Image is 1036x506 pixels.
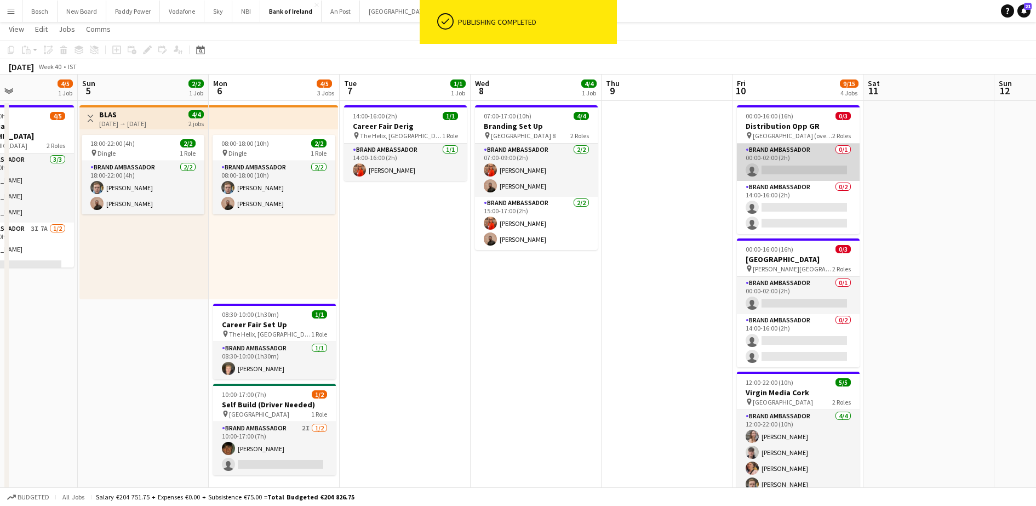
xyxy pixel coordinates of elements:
[312,310,327,319] span: 1/1
[475,121,598,131] h3: Branding Set Up
[832,132,851,140] span: 2 Roles
[753,132,832,140] span: [GEOGRAPHIC_DATA] (overnight)
[58,1,106,22] button: New Board
[213,78,227,88] span: Mon
[58,89,72,97] div: 1 Job
[737,121,860,131] h3: Distribution Opp GR
[753,265,832,273] span: [PERSON_NAME][GEOGRAPHIC_DATA]
[160,1,204,22] button: Vodafone
[213,400,336,410] h3: Self Build (Driver Needed)
[443,112,458,120] span: 1/1
[222,310,279,319] span: 08:30-10:00 (1h30m)
[221,139,269,147] span: 08:00-18:00 (10h)
[312,390,327,399] span: 1/2
[451,89,465,97] div: 1 Job
[96,493,354,501] div: Salary €204 751.75 + Expenses €0.00 + Subsistence €75.00 =
[22,1,58,22] button: Bosch
[835,245,851,253] span: 0/3
[606,78,620,88] span: Thu
[868,78,880,88] span: Sat
[344,105,467,181] app-job-card: 14:00-16:00 (2h)1/1Career Fair Derig The Helix, [GEOGRAPHIC_DATA]1 RoleBrand Ambassador1/114:00-1...
[753,398,813,406] span: [GEOGRAPHIC_DATA]
[317,89,334,97] div: 3 Jobs
[311,149,327,157] span: 1 Role
[106,1,160,22] button: Paddy Power
[188,118,204,128] div: 2 jobs
[58,79,73,88] span: 4/5
[475,144,598,197] app-card-role: Brand Ambassador2/207:00-09:00 (2h)[PERSON_NAME][PERSON_NAME]
[229,330,311,338] span: The Helix, [GEOGRAPHIC_DATA]
[228,149,247,157] span: Dingle
[737,314,860,367] app-card-role: Brand Ambassador0/214:00-16:00 (2h)
[737,388,860,397] h3: Virgin Media Cork
[82,135,204,214] app-job-card: 18:00-22:00 (4h)2/2 Dingle1 RoleBrand Ambassador2/218:00-22:00 (4h)[PERSON_NAME][PERSON_NAME]
[737,410,860,495] app-card-role: Brand Ambassador4/412:00-22:00 (10h)[PERSON_NAME][PERSON_NAME][PERSON_NAME][PERSON_NAME]
[475,78,489,88] span: Wed
[442,132,458,140] span: 1 Role
[353,112,397,120] span: 14:00-16:00 (2h)
[31,22,52,36] a: Edit
[50,112,65,120] span: 4/5
[311,330,327,338] span: 1 Role
[54,22,79,36] a: Jobs
[82,78,95,88] span: Sun
[360,1,438,22] button: [GEOGRAPHIC_DATA]
[475,197,598,250] app-card-role: Brand Ambassador2/215:00-17:00 (2h)[PERSON_NAME][PERSON_NAME]
[737,254,860,264] h3: [GEOGRAPHIC_DATA]
[835,378,851,386] span: 5/5
[9,24,24,34] span: View
[180,139,196,147] span: 2/2
[9,61,34,72] div: [DATE]
[574,112,589,120] span: 4/4
[360,132,442,140] span: The Helix, [GEOGRAPHIC_DATA]
[473,84,489,97] span: 8
[188,79,204,88] span: 2/2
[4,22,28,36] a: View
[746,112,793,120] span: 00:00-16:00 (16h)
[59,24,75,34] span: Jobs
[604,84,620,97] span: 9
[47,141,65,150] span: 2 Roles
[1017,4,1031,18] a: 21
[311,139,327,147] span: 2/2
[18,493,49,501] span: Budgeted
[840,89,858,97] div: 4 Jobs
[213,422,336,475] app-card-role: Brand Ambassador2I1/210:00-17:00 (7h)[PERSON_NAME]
[832,398,851,406] span: 2 Roles
[737,144,860,181] app-card-role: Brand Ambassador0/100:00-02:00 (2h)
[1024,3,1032,10] span: 21
[229,410,289,418] span: [GEOGRAPHIC_DATA]
[737,181,860,234] app-card-role: Brand Ambassador0/214:00-16:00 (2h)
[342,84,357,97] span: 7
[211,84,227,97] span: 6
[997,84,1012,97] span: 12
[746,245,793,253] span: 00:00-16:00 (16h)
[68,62,77,71] div: IST
[832,265,851,273] span: 2 Roles
[232,1,260,22] button: NBI
[484,112,531,120] span: 07:00-17:00 (10h)
[475,105,598,250] app-job-card: 07:00-17:00 (10h)4/4Branding Set Up [GEOGRAPHIC_DATA] 82 RolesBrand Ambassador2/207:00-09:00 (2h)...
[311,410,327,418] span: 1 Role
[737,78,746,88] span: Fri
[322,1,360,22] button: An Post
[737,238,860,367] div: 00:00-16:00 (16h)0/3[GEOGRAPHIC_DATA] [PERSON_NAME][GEOGRAPHIC_DATA]2 RolesBrand Ambassador0/100:...
[86,24,111,34] span: Comms
[213,384,336,475] app-job-card: 10:00-17:00 (7h)1/2Self Build (Driver Needed) [GEOGRAPHIC_DATA]1 RoleBrand Ambassador2I1/210:00-1...
[213,304,336,379] app-job-card: 08:30-10:00 (1h30m)1/1Career Fair Set Up The Helix, [GEOGRAPHIC_DATA]1 RoleBrand Ambassador1/108:...
[188,110,204,118] span: 4/4
[737,105,860,234] app-job-card: 00:00-16:00 (16h)0/3Distribution Opp GR [GEOGRAPHIC_DATA] (overnight)2 RolesBrand Ambassador0/100...
[98,149,116,157] span: Dingle
[36,62,64,71] span: Week 40
[99,110,146,120] h3: BLAS
[344,78,357,88] span: Tue
[213,135,335,214] app-job-card: 08:00-18:00 (10h)2/2 Dingle1 RoleBrand Ambassador2/208:00-18:00 (10h)[PERSON_NAME][PERSON_NAME]
[213,342,336,379] app-card-role: Brand Ambassador1/108:30-10:00 (1h30m)[PERSON_NAME]
[60,493,87,501] span: All jobs
[99,120,146,128] div: [DATE] → [DATE]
